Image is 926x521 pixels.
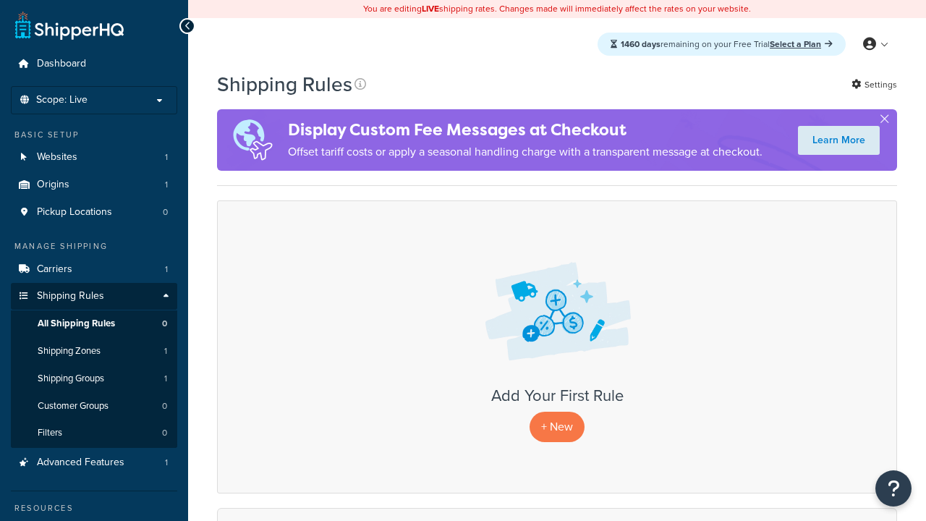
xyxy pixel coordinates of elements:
[11,256,177,283] li: Carriers
[11,171,177,198] li: Origins
[38,400,109,412] span: Customer Groups
[11,420,177,446] li: Filters
[164,345,167,357] span: 1
[165,457,168,469] span: 1
[11,365,177,392] li: Shipping Groups
[11,256,177,283] a: Carriers 1
[875,470,912,507] button: Open Resource Center
[37,263,72,276] span: Carriers
[11,144,177,171] li: Websites
[11,51,177,77] a: Dashboard
[38,345,101,357] span: Shipping Zones
[217,70,352,98] h1: Shipping Rules
[11,338,177,365] a: Shipping Zones 1
[11,420,177,446] a: Filters 0
[162,318,167,330] span: 0
[15,11,124,40] a: ShipperHQ Home
[11,129,177,141] div: Basic Setup
[162,427,167,439] span: 0
[38,427,62,439] span: Filters
[36,94,88,106] span: Scope: Live
[621,38,660,51] strong: 1460 days
[530,412,585,441] p: + New
[38,318,115,330] span: All Shipping Rules
[11,449,177,476] li: Advanced Features
[162,400,167,412] span: 0
[37,206,112,219] span: Pickup Locations
[11,310,177,337] li: All Shipping Rules
[37,58,86,70] span: Dashboard
[11,310,177,337] a: All Shipping Rules 0
[11,283,177,310] a: Shipping Rules
[288,118,763,142] h4: Display Custom Fee Messages at Checkout
[11,144,177,171] a: Websites 1
[288,142,763,162] p: Offset tariff costs or apply a seasonal handling charge with a transparent message at checkout.
[165,263,168,276] span: 1
[422,2,439,15] b: LIVE
[11,393,177,420] li: Customer Groups
[598,33,846,56] div: remaining on your Free Trial
[164,373,167,385] span: 1
[11,365,177,392] a: Shipping Groups 1
[798,126,880,155] a: Learn More
[37,290,104,302] span: Shipping Rules
[37,179,69,191] span: Origins
[11,338,177,365] li: Shipping Zones
[163,206,168,219] span: 0
[217,109,288,171] img: duties-banner-06bc72dcb5fe05cb3f9472aba00be2ae8eb53ab6f0d8bb03d382ba314ac3c341.png
[11,240,177,253] div: Manage Shipping
[11,199,177,226] a: Pickup Locations 0
[11,449,177,476] a: Advanced Features 1
[38,373,104,385] span: Shipping Groups
[770,38,833,51] a: Select a Plan
[165,151,168,164] span: 1
[11,171,177,198] a: Origins 1
[851,75,897,95] a: Settings
[232,387,882,404] h3: Add Your First Rule
[37,151,77,164] span: Websites
[11,283,177,448] li: Shipping Rules
[37,457,124,469] span: Advanced Features
[165,179,168,191] span: 1
[11,502,177,514] div: Resources
[11,199,177,226] li: Pickup Locations
[11,393,177,420] a: Customer Groups 0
